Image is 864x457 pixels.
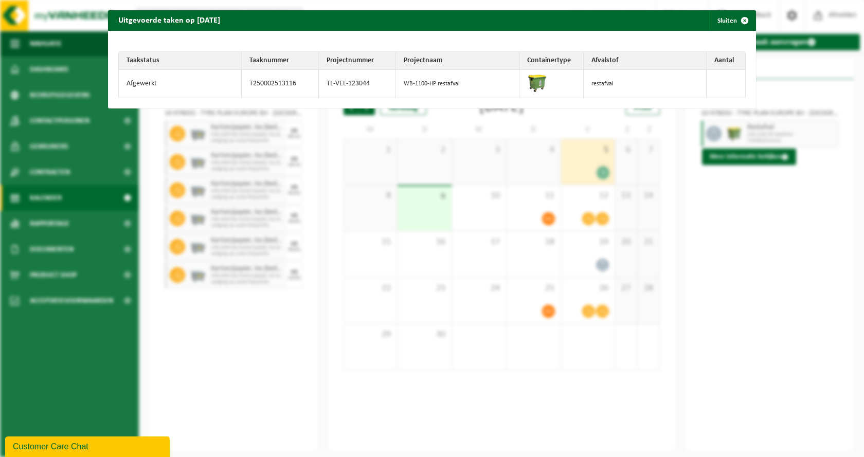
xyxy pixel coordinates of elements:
img: WB-1100-HPE-GN-50 [527,72,548,93]
th: Containertype [519,52,584,70]
iframe: chat widget [5,434,172,457]
td: TL-VEL-123044 [319,70,396,98]
th: Projectnummer [319,52,396,70]
th: Aantal [707,52,745,70]
th: Taakstatus [119,52,242,70]
td: T250002513116 [242,70,319,98]
th: Taaknummer [242,52,319,70]
th: Projectnaam [396,52,519,70]
th: Afvalstof [584,52,707,70]
h2: Uitgevoerde taken op [DATE] [108,10,230,30]
td: restafval [584,70,707,98]
td: WB-1100-HP restafval [396,70,519,98]
button: Sluiten [709,10,755,31]
td: Afgewerkt [119,70,242,98]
